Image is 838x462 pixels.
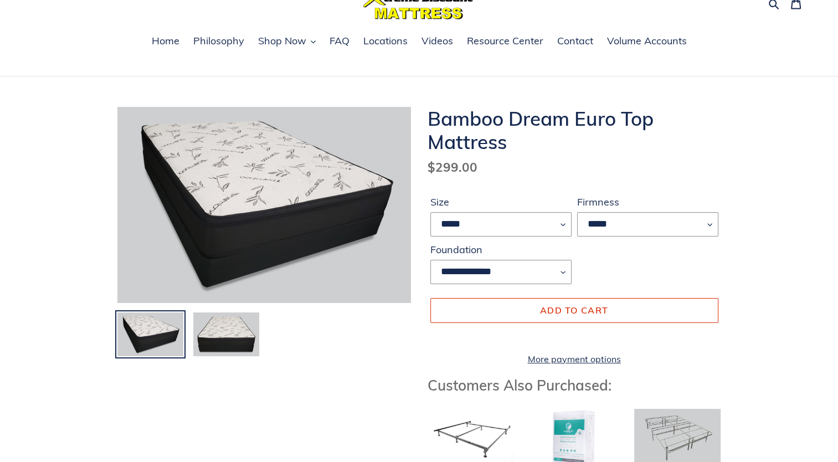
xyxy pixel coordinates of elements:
[358,33,413,50] a: Locations
[540,305,608,316] span: Add to cart
[146,33,185,50] a: Home
[192,311,260,358] img: Load image into Gallery viewer, Bamboo Dream Euro Top Mattress
[324,33,355,50] a: FAQ
[461,33,549,50] a: Resource Center
[430,352,718,366] a: More payment options
[428,159,477,175] span: $299.00
[152,34,179,48] span: Home
[188,33,250,50] a: Philosophy
[193,34,244,48] span: Philosophy
[467,34,543,48] span: Resource Center
[258,34,306,48] span: Shop Now
[430,194,572,209] label: Size
[116,311,184,358] img: Load image into Gallery viewer, Bamboo Dream Euro Top Mattress
[253,33,321,50] button: Shop Now
[416,33,459,50] a: Videos
[430,242,572,257] label: Foundation
[421,34,453,48] span: Videos
[552,33,599,50] a: Contact
[601,33,692,50] a: Volume Accounts
[577,194,718,209] label: Firmness
[363,34,408,48] span: Locations
[607,34,687,48] span: Volume Accounts
[330,34,349,48] span: FAQ
[428,377,721,394] h3: Customers Also Purchased:
[557,34,593,48] span: Contact
[428,107,721,153] h1: Bamboo Dream Euro Top Mattress
[430,298,718,322] button: Add to cart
